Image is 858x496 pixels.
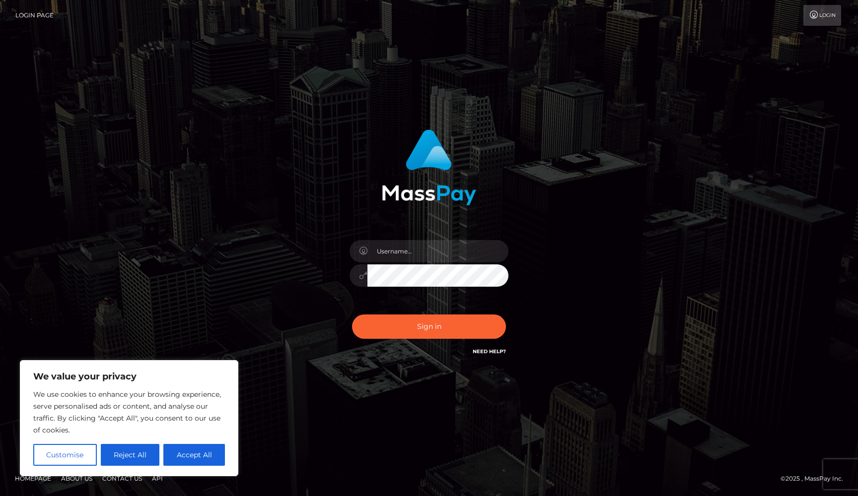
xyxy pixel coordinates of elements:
input: Username... [367,240,508,262]
a: Contact Us [98,471,146,486]
p: We value your privacy [33,371,225,382]
button: Accept All [163,444,225,466]
a: Login Page [15,5,54,26]
button: Sign in [352,314,506,339]
p: We use cookies to enhance your browsing experience, serve personalised ads or content, and analys... [33,388,225,436]
div: We value your privacy [20,360,238,476]
a: Need Help? [473,348,506,355]
a: Homepage [11,471,55,486]
img: MassPay Login [382,129,476,205]
button: Reject All [101,444,160,466]
a: API [148,471,167,486]
button: Customise [33,444,97,466]
a: About Us [57,471,96,486]
a: Login [803,5,841,26]
div: © 2025 , MassPay Inc. [781,473,851,484]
